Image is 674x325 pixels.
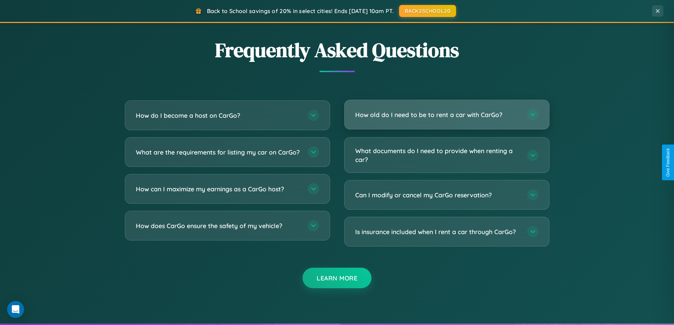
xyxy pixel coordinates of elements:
h2: Frequently Asked Questions [125,36,549,64]
h3: How does CarGo ensure the safety of my vehicle? [136,221,301,230]
h3: How old do I need to be to rent a car with CarGo? [355,110,520,119]
button: BACK2SCHOOL20 [399,5,456,17]
span: Back to School savings of 20% in select cities! Ends [DATE] 10am PT. [207,7,394,14]
h3: How do I become a host on CarGo? [136,111,301,120]
h3: Is insurance included when I rent a car through CarGo? [355,227,520,236]
button: Learn More [303,268,371,288]
h3: How can I maximize my earnings as a CarGo host? [136,185,301,193]
h3: What are the requirements for listing my car on CarGo? [136,148,301,157]
div: Open Intercom Messenger [7,301,24,318]
h3: What documents do I need to provide when renting a car? [355,146,520,164]
div: Give Feedback [666,148,670,177]
h3: Can I modify or cancel my CarGo reservation? [355,191,520,199]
